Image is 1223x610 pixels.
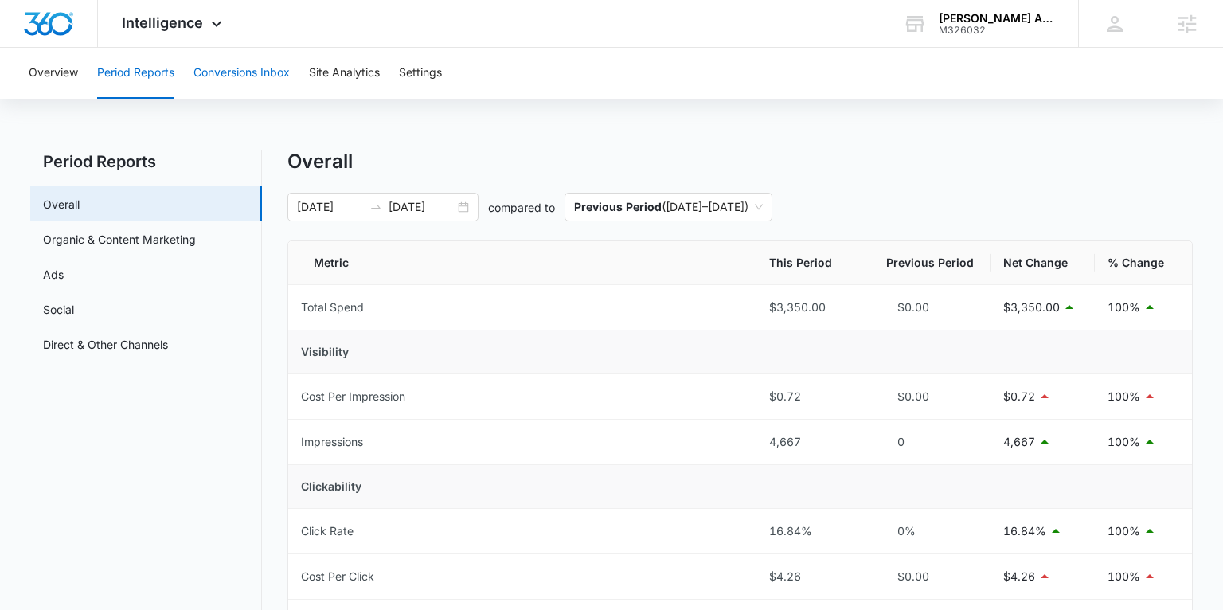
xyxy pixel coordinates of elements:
[43,266,64,283] a: Ads
[769,522,861,540] div: 16.84%
[886,568,978,585] div: $0.00
[574,200,662,213] p: Previous Period
[1108,522,1140,540] p: 100%
[288,330,1191,374] td: Visibility
[1108,299,1140,316] p: 100%
[756,241,873,285] th: This Period
[939,12,1055,25] div: account name
[288,241,756,285] th: Metric
[886,522,978,540] div: 0%
[769,433,861,451] div: 4,667
[1003,388,1035,405] p: $0.72
[399,48,442,99] button: Settings
[43,336,168,353] a: Direct & Other Channels
[769,568,861,585] div: $4.26
[301,299,364,316] div: Total Spend
[769,299,861,316] div: $3,350.00
[29,48,78,99] button: Overview
[991,241,1095,285] th: Net Change
[886,433,978,451] div: 0
[1108,568,1140,585] p: 100%
[1108,433,1140,451] p: 100%
[369,201,382,213] span: to
[309,48,380,99] button: Site Analytics
[873,241,991,285] th: Previous Period
[301,568,374,585] div: Cost Per Click
[43,301,74,318] a: Social
[301,388,405,405] div: Cost Per Impression
[939,25,1055,36] div: account id
[886,299,978,316] div: $0.00
[122,14,203,31] span: Intelligence
[574,194,763,221] span: ( [DATE] – [DATE] )
[886,388,978,405] div: $0.00
[30,150,262,174] h2: Period Reports
[769,388,861,405] div: $0.72
[369,201,382,213] span: swap-right
[301,433,363,451] div: Impressions
[97,48,174,99] button: Period Reports
[43,196,80,213] a: Overall
[297,198,363,216] input: Start date
[1003,568,1035,585] p: $4.26
[193,48,290,99] button: Conversions Inbox
[488,199,555,216] p: compared to
[43,231,196,248] a: Organic & Content Marketing
[287,150,353,174] h1: Overall
[1003,433,1035,451] p: 4,667
[1095,241,1192,285] th: % Change
[301,522,354,540] div: Click Rate
[389,198,455,216] input: End date
[288,465,1191,509] td: Clickability
[1108,388,1140,405] p: 100%
[1003,299,1060,316] p: $3,350.00
[1003,522,1046,540] p: 16.84%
